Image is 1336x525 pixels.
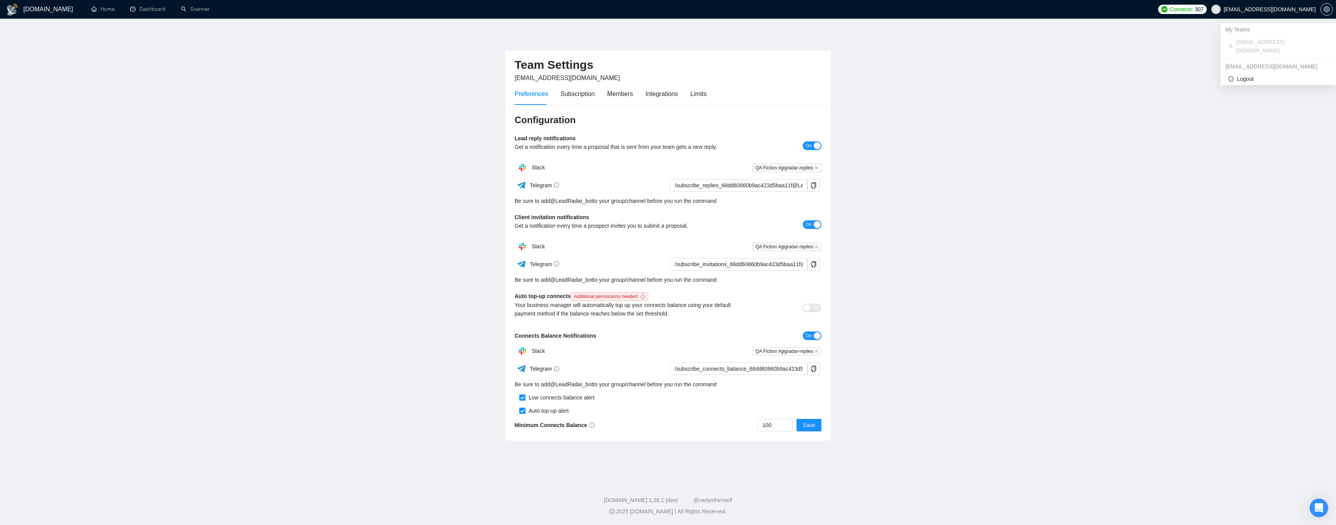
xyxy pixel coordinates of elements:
[91,6,115,12] a: homeHome
[532,243,545,249] span: Slack
[7,232,149,245] textarea: Message…
[812,303,819,312] span: Off
[28,145,149,345] div: ✅ The freelancer is verified in the [GEOGRAPHIC_DATA]/[GEOGRAPHIC_DATA]-- We have a BM added on o...
[814,349,818,353] span: close
[24,248,31,255] button: Emoji picker
[797,419,821,431] button: Save
[515,422,595,428] b: Minimum Connects Balance
[515,89,548,99] div: Preferences
[560,89,595,99] div: Subscription
[34,150,143,302] div: ✅ The freelancer is verified in the [GEOGRAPHIC_DATA]/[GEOGRAPHIC_DATA] -- We have a BM added on ...
[550,380,593,389] a: @LeadRadar_bot
[752,347,821,356] span: QA Fiction #gigradar-replies
[515,343,530,359] img: hpQkSZIkSZIkSZIkSZIkSZIkSZIkSZIkSZIkSZIkSZIkSZIkSZIkSZIkSZIkSZIkSZIkSZIkSZIkSZIkSZIkSZIkSZIkSZIkS...
[640,294,645,299] span: info-circle
[181,6,210,12] a: searchScanner
[607,89,633,99] div: Members
[532,348,545,354] span: Slack
[130,6,165,12] a: dashboardDashboard
[515,57,821,73] h2: Team Settings
[515,293,651,299] b: Auto top-up connects
[12,43,121,73] div: ✅ The agency's primary office location is verified in the [GEOGRAPHIC_DATA]/[GEOGRAPHIC_DATA]
[12,73,121,134] div: ✅ The agency owner is verified in the [GEOGRAPHIC_DATA]/[GEOGRAPHIC_DATA] Could you please confir...
[515,276,821,284] div: Be sure to add to your group/channel before you run the command
[807,363,820,375] button: copy
[805,331,812,340] span: On
[554,366,559,372] span: info-circle
[1170,5,1193,14] span: Connects:
[37,248,43,255] button: Gif picker
[515,301,745,318] div: Your business manager will automatically top up your connects balance using your default payment ...
[532,164,545,171] span: Slack
[550,197,593,205] a: @LeadRadar_bot
[693,497,732,503] a: @vadymhimself
[530,261,560,267] span: Telegram
[515,333,596,339] b: Connects Balance Notifications
[1236,38,1328,55] span: [EMAIL_ADDRESS][DOMAIN_NAME]
[122,3,136,18] button: Home
[22,4,35,17] img: Profile image for Nazar
[1228,75,1328,83] span: Logout
[1320,6,1333,12] a: setting
[814,166,818,170] span: close
[49,248,56,255] button: Start recording
[1320,3,1333,16] button: setting
[6,508,1330,516] div: 2025 [DOMAIN_NAME] | All Rights Reserved.
[133,245,146,258] button: Send a message…
[1310,499,1328,517] iframe: Intercom live chat
[691,89,707,99] div: Limits
[525,393,595,402] div: Low connects balance alert
[515,197,821,205] div: Be sure to add to your group/channel before you run the command
[517,364,526,373] img: ww3wtPAAAAAElFTkSuQmCC
[550,276,593,284] a: @LeadRadar_bot
[752,242,821,251] span: QA Fiction #gigradar-replies
[515,143,745,151] div: Get a notification every time a proposal that is sent from your team gets a new reply.
[12,248,18,255] button: Upload attachment
[515,380,821,389] div: Be sure to add to your group/channel before you run the command
[805,141,812,150] span: On
[517,259,526,269] img: ww3wtPAAAAAElFTkSuQmCC
[807,258,820,270] button: copy
[808,366,819,372] span: copy
[1228,76,1234,82] span: logout
[38,10,77,17] p: Active 30m ago
[517,180,526,190] img: ww3wtPAAAAAElFTkSuQmCC
[1213,7,1219,12] span: user
[645,89,678,99] div: Integrations
[530,366,560,372] span: Telegram
[10,26,146,43] a: Request related to a Business Manager
[525,406,569,415] div: Auto top-up alert
[808,182,819,188] span: copy
[515,135,576,141] b: Lead reply notifications
[515,114,821,126] h3: Configuration
[515,75,620,81] span: [EMAIL_ADDRESS][DOMAIN_NAME]
[807,179,820,192] button: copy
[554,182,559,188] span: info-circle
[604,497,678,503] a: [DOMAIN_NAME] 1.26.1 (dev)
[609,509,615,514] span: copyright
[515,160,530,175] img: hpQkSZIkSZIkSZIkSZIkSZIkSZIkSZIkSZIkSZIkSZIkSZIkSZIkSZIkSZIkSZIkSZIkSZIkSZIkSZIkSZIkSZIkSZIkSZIkS...
[589,422,595,428] span: info-circle
[38,4,56,10] h1: Nazar
[808,261,819,267] span: copy
[1161,6,1167,12] img: upwork-logo.png
[5,3,20,18] button: go back
[530,182,560,188] span: Telegram
[515,214,589,220] b: Client invitation notifications
[6,3,19,16] img: logo
[515,239,530,254] img: hpQkSZIkSZIkSZIkSZIkSZIkSZIkSZIkSZIkSZIkSZIkSZIkSZIkSZIkSZIkSZIkSZIkSZIkSZIkSZIkSZIkSZIkSZIkSZIkS...
[814,245,818,249] span: close
[571,292,649,301] span: Additional permissions needed.
[803,421,815,429] span: Save
[6,145,149,351] div: vashishthashwetank@gmail.com says…
[1221,23,1336,36] div: My Teams
[136,3,150,17] div: Close
[1195,5,1203,14] span: 307
[805,220,812,229] span: On
[1228,44,1233,49] span: team
[554,261,559,267] span: info-circle
[27,31,139,38] span: Request related to a Business Manager
[515,222,745,230] div: Get a notification every time a prospect invites you to submit a proposal.
[1221,60,1336,73] div: vashishthashwetank@gmail.com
